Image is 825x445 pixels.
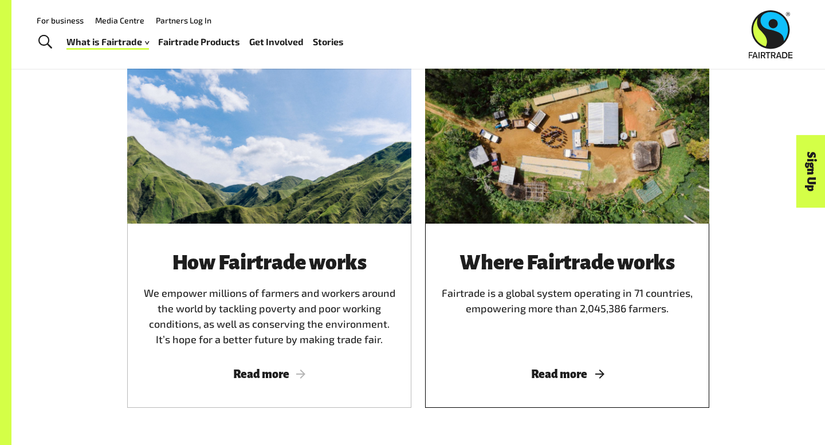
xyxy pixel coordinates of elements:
[156,15,211,25] a: Partners Log In
[439,251,696,274] h3: Where Fairtrade works
[95,15,144,25] a: Media Centre
[313,34,344,50] a: Stories
[749,10,793,58] img: Fairtrade Australia New Zealand logo
[31,28,59,57] a: Toggle Search
[37,15,84,25] a: For business
[141,251,398,274] h3: How Fairtrade works
[141,368,398,380] span: Read more
[439,368,696,380] span: Read more
[425,39,709,408] a: Where Fairtrade worksFairtrade is a global system operating in 71 countries, empowering more than...
[158,34,240,50] a: Fairtrade Products
[127,39,411,408] a: How Fairtrade worksWe empower millions of farmers and workers around the world by tackling povert...
[249,34,304,50] a: Get Involved
[66,34,149,50] a: What is Fairtrade
[141,251,398,347] div: We empower millions of farmers and workers around the world by tackling poverty and poor working ...
[439,251,696,347] div: Fairtrade is a global system operating in 71 countries, empowering more than 2,045,386 farmers.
